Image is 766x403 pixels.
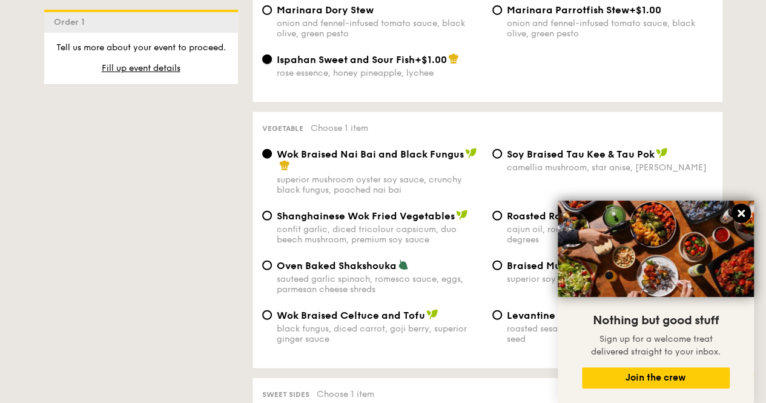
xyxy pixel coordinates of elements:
input: Wok Braised Celtuce and Tofublack fungus, diced carrot, goji berry, superior ginger sauce [262,310,272,320]
span: Marinara Dory Stew [277,4,374,16]
button: Close [731,204,751,223]
img: icon-chef-hat.a58ddaea.svg [279,160,290,171]
span: Choose 1 item [317,389,374,399]
div: camellia mushroom, star anise, [PERSON_NAME] [507,162,713,173]
span: Vegetable [262,124,303,133]
input: Levantine Cauliflower and Hummusroasted sesame paste, pink peppercorn, fennel seed [492,310,502,320]
div: superior soy sauce, garlic, tricolour capsicum [507,274,713,284]
img: icon-vegan.f8ff3823.svg [426,309,438,320]
input: Wok Braised Nai Bai and Black Fungussuperior mushroom oyster soy sauce, crunchy black fungus, poa... [262,149,272,159]
div: cajun oil, roasted assorted vegetables at 250 degrees [507,224,713,245]
div: sauteed garlic spinach, romesco sauce, eggs, parmesan cheese shreds [277,274,483,295]
span: Sign up for a welcome treat delivered straight to your inbox. [591,334,721,357]
img: icon-vegetarian.fe4039eb.svg [398,259,409,270]
span: Order 1 [54,17,90,27]
span: Marinara Parrotfish Stew [507,4,629,16]
div: confit garlic, diced tricolour capsicum, duo beech mushroom, premium soy sauce [277,224,483,245]
img: icon-vegan.f8ff3823.svg [656,148,668,159]
input: ⁠Soy Braised Tau Kee & Tau Pokcamellia mushroom, star anise, [PERSON_NAME] [492,149,502,159]
span: Wok Braised Nai Bai and Black Fungus [277,148,464,160]
img: icon-vegan.f8ff3823.svg [465,148,477,159]
button: Join the crew [582,367,730,388]
span: Wok Braised Celtuce and Tofu [277,310,425,321]
span: Fill up event details [102,63,180,73]
span: ⁠Soy Braised Tau Kee & Tau Pok [507,148,655,160]
img: icon-vegan.f8ff3823.svg [456,210,468,221]
div: rose essence, honey pineapple, lychee [277,68,483,78]
input: Marinara Parrotfish Stew+$1.00onion and fennel-infused tomato sauce, black olive, green pesto [492,5,502,15]
span: Braised Mushroom & Broccoli [507,260,648,271]
span: Nothing but good stuff [593,313,719,328]
input: Oven Baked Shakshoukasauteed garlic spinach, romesco sauce, eggs, parmesan cheese shreds [262,261,272,270]
input: Braised Mushroom & Broccolisuperior soy sauce, garlic, tricolour capsicum [492,261,502,270]
span: Roasted Rainbow Vegetables [507,210,649,222]
span: +$1.00 [415,54,447,65]
img: icon-chef-hat.a58ddaea.svg [448,53,459,64]
span: Choose 1 item [311,123,368,133]
div: superior mushroom oyster soy sauce, crunchy black fungus, poached nai bai [277,175,483,195]
input: Ispahan Sweet and Sour Fish+$1.00rose essence, honey pineapple, lychee [262,55,272,64]
p: Tell us more about your event to proceed. [54,42,228,54]
input: Roasted Rainbow Vegetablescajun oil, roasted assorted vegetables at 250 degrees [492,211,502,221]
div: roasted sesame paste, pink peppercorn, fennel seed [507,324,713,344]
div: onion and fennel-infused tomato sauce, black olive, green pesto [277,18,483,39]
span: Sweet sides [262,390,309,399]
span: Shanghainese Wok Fried Vegetables [277,210,455,222]
span: Ispahan Sweet and Sour Fish [277,54,415,65]
span: Levantine Cauliflower and Hummus [507,310,682,321]
span: +$1.00 [629,4,661,16]
img: DSC07876-Edit02-Large.jpeg [558,201,754,297]
div: black fungus, diced carrot, goji berry, superior ginger sauce [277,324,483,344]
span: Oven Baked Shakshouka [277,260,397,271]
div: onion and fennel-infused tomato sauce, black olive, green pesto [507,18,713,39]
input: Shanghainese Wok Fried Vegetablesconfit garlic, diced tricolour capsicum, duo beech mushroom, pre... [262,211,272,221]
input: Marinara Dory Stewonion and fennel-infused tomato sauce, black olive, green pesto [262,5,272,15]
